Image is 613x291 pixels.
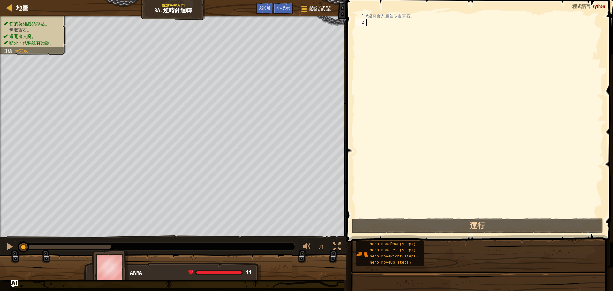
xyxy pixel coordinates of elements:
[572,3,590,9] span: 程式語言
[308,5,331,13] span: 遊戲選單
[9,34,36,39] span: 避開食人魔。
[9,21,49,26] span: 你的英雄必須存活。
[246,268,251,276] span: 11
[12,48,15,53] span: :
[3,27,61,33] li: 奪取寶石。
[16,4,29,12] span: 地圖
[188,270,251,275] div: health: 11 / 11
[3,33,61,40] li: 避開食人魔。
[370,254,418,259] span: hero.moveRight(steps)
[300,241,313,254] button: 調整音量
[13,4,29,12] a: 地圖
[355,19,366,26] div: 2
[9,40,54,45] span: 額外：代碼沒有錯誤。
[276,5,290,11] span: 小提示
[593,3,605,9] span: Python
[370,260,411,265] span: hero.moveUp(steps)
[92,249,129,285] img: thang_avatar_frame.png
[590,3,593,9] span: :
[316,241,327,254] button: ♫
[130,269,256,277] div: Anya
[330,241,343,254] button: 切換全螢幕
[3,40,61,46] li: 額外：代碼沒有錯誤。
[259,5,270,11] span: Ask AI
[370,248,416,253] span: hero.moveLeft(steps)
[355,13,366,19] div: 1
[370,242,416,247] span: hero.moveDown(steps)
[3,20,61,27] li: 你的英雄必須存活。
[256,3,273,14] button: Ask AI
[3,241,16,254] button: Ctrl + P: Pause
[9,27,32,33] span: 奪取寶石。
[352,218,603,233] button: 運行
[296,3,335,18] button: 遊戲選單
[15,48,28,53] span: 未完成
[3,48,12,53] span: 目標
[318,242,324,251] span: ♫
[11,280,18,288] button: Ask AI
[356,248,368,260] img: portrait.png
